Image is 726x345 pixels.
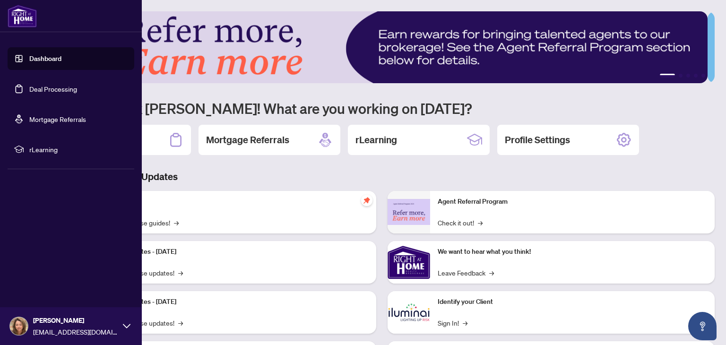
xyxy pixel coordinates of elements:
button: 3 [686,74,690,78]
img: Agent Referral Program [388,199,430,225]
img: Identify your Client [388,291,430,334]
img: logo [8,5,37,27]
p: Self-Help [99,197,369,207]
button: 4 [694,74,698,78]
span: pushpin [361,195,372,206]
p: Agent Referral Program [438,197,707,207]
span: → [178,318,183,328]
button: Open asap [688,312,717,340]
h1: Welcome back [PERSON_NAME]! What are you working on [DATE]? [49,99,715,117]
button: 1 [660,74,675,78]
span: → [463,318,467,328]
h3: Brokerage & Industry Updates [49,170,715,183]
h2: rLearning [355,133,397,147]
button: 5 [701,74,705,78]
button: 2 [679,74,683,78]
span: [EMAIL_ADDRESS][DOMAIN_NAME] [33,327,118,337]
img: Slide 0 [49,11,708,83]
span: rLearning [29,144,128,155]
p: Identify your Client [438,297,707,307]
a: Sign In!→ [438,318,467,328]
span: → [478,217,483,228]
span: [PERSON_NAME] [33,315,118,326]
a: Mortgage Referrals [29,115,86,123]
h2: Profile Settings [505,133,570,147]
img: We want to hear what you think! [388,241,430,284]
p: We want to hear what you think! [438,247,707,257]
span: → [178,267,183,278]
a: Dashboard [29,54,61,63]
a: Deal Processing [29,85,77,93]
h2: Mortgage Referrals [206,133,289,147]
span: → [489,267,494,278]
p: Platform Updates - [DATE] [99,297,369,307]
a: Check it out!→ [438,217,483,228]
span: → [174,217,179,228]
a: Leave Feedback→ [438,267,494,278]
p: Platform Updates - [DATE] [99,247,369,257]
img: Profile Icon [10,317,28,335]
